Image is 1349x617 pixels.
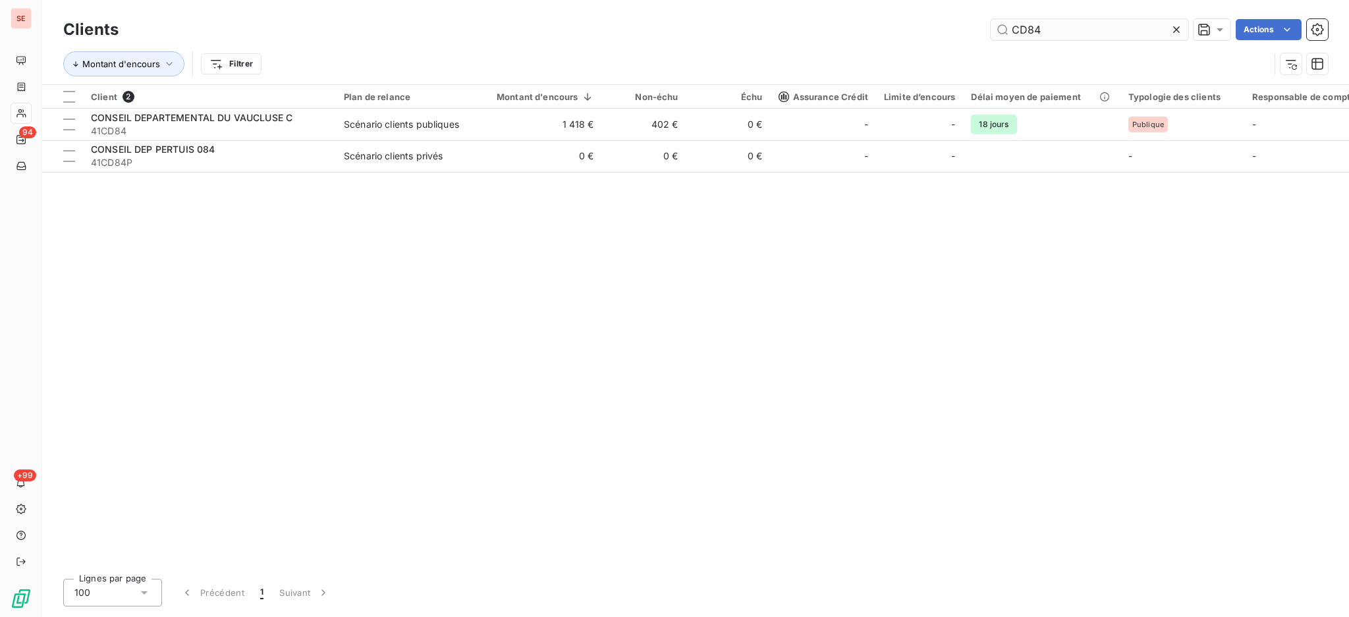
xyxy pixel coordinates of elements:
span: 1 [260,586,263,599]
td: 402 € [602,109,686,140]
div: Scénario clients privés [344,149,443,163]
div: Scénario clients publiques [344,118,459,131]
span: 41CD84 [91,124,328,138]
span: CONSEIL DEP PERTUIS 084 [91,144,215,155]
span: 2 [123,91,134,103]
span: Montant d'encours [82,59,160,69]
span: - [864,118,868,131]
button: Filtrer [201,53,262,74]
span: 18 jours [971,115,1016,134]
div: Délai moyen de paiement [971,92,1112,102]
span: +99 [14,469,36,481]
button: Actions [1236,19,1302,40]
span: Assurance Crédit [779,92,868,102]
button: Montant d'encours [63,51,184,76]
span: 94 [19,126,36,138]
span: Client [91,92,117,102]
span: - [951,149,955,163]
div: Montant d'encours [481,92,594,102]
span: 100 [74,586,90,599]
span: - [1128,150,1132,161]
input: Rechercher [991,19,1188,40]
td: 0 € [473,140,602,172]
div: Échu [694,92,763,102]
div: Non-échu [610,92,678,102]
h3: Clients [63,18,119,41]
div: SE [11,8,32,29]
img: Logo LeanPay [11,588,32,609]
td: 0 € [602,140,686,172]
span: 41CD84P [91,156,328,169]
span: - [1252,119,1256,130]
button: 1 [252,579,271,606]
button: Suivant [271,579,338,606]
span: Publique [1132,121,1164,128]
span: - [1252,150,1256,161]
div: Plan de relance [344,92,465,102]
td: 0 € [686,109,771,140]
button: Précédent [173,579,252,606]
iframe: Intercom live chat [1304,572,1336,604]
span: - [864,149,868,163]
td: 0 € [686,140,771,172]
div: Limite d’encours [884,92,955,102]
span: CONSEIL DEPARTEMENTAL DU VAUCLUSE C [91,112,292,123]
span: - [951,118,955,131]
div: Typologie des clients [1128,92,1236,102]
td: 1 418 € [473,109,602,140]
